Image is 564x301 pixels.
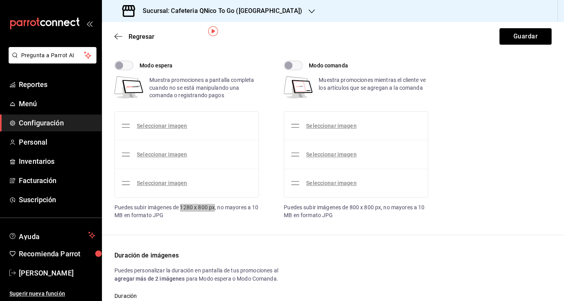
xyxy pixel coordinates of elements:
a: Seleccionar imagen [137,123,187,129]
a: Seleccionar imagen [306,123,356,129]
span: Ayuda [19,230,85,240]
label: Duración [114,293,187,299]
span: Sugerir nueva función [9,290,95,298]
span: Puedes personalizar la duración en pantalla de tus promociones al [114,267,278,274]
span: Personal [19,137,95,147]
a: Seleccionar imagen [137,151,187,158]
div: Duración de imágenes [114,251,551,260]
span: para Modo espera o Modo Comanda. [186,276,278,282]
span: Suscripción [19,194,95,205]
h3: Sucursal: Cafeteria QNico To Go ([GEOGRAPHIC_DATA]) [136,6,302,16]
button: Guardar [499,28,551,45]
span: Modo espera [140,62,172,70]
button: Regresar [114,33,154,40]
span: Menú [19,98,95,109]
span: agregar más de 2 imágenes [114,276,186,282]
span: Reportes [19,79,95,90]
a: Pregunta a Parrot AI [5,57,96,65]
span: Pregunta a Parrot AI [21,51,84,60]
img: Tooltip marker [208,26,218,36]
span: Inventarios [19,156,95,167]
div: Puedes subir imágenes de 1280 x 800 px, no mayores a 10 MB en formato JPG [114,204,259,219]
button: open_drawer_menu [86,20,92,27]
div: Muestra promociones mientras el cliente ve los artículos que se agregan a la comanda [319,76,428,102]
div: Puedes subir imágenes de 800 x 800 px, no mayores a 10 MB en formato JPG [284,204,428,219]
button: Pregunta a Parrot AI [9,47,96,63]
span: Configuración [19,118,95,128]
div: Muestra promociones a pantalla completa cuando no se está manipulando una comanda o registrando p... [149,76,259,102]
span: [PERSON_NAME] [19,268,95,278]
a: Seleccionar imagen [306,180,356,186]
a: Seleccionar imagen [137,180,187,186]
span: Facturación [19,175,95,186]
span: Regresar [129,33,154,40]
span: Recomienda Parrot [19,248,95,259]
span: Modo comanda [309,62,348,70]
a: Seleccionar imagen [306,151,356,158]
